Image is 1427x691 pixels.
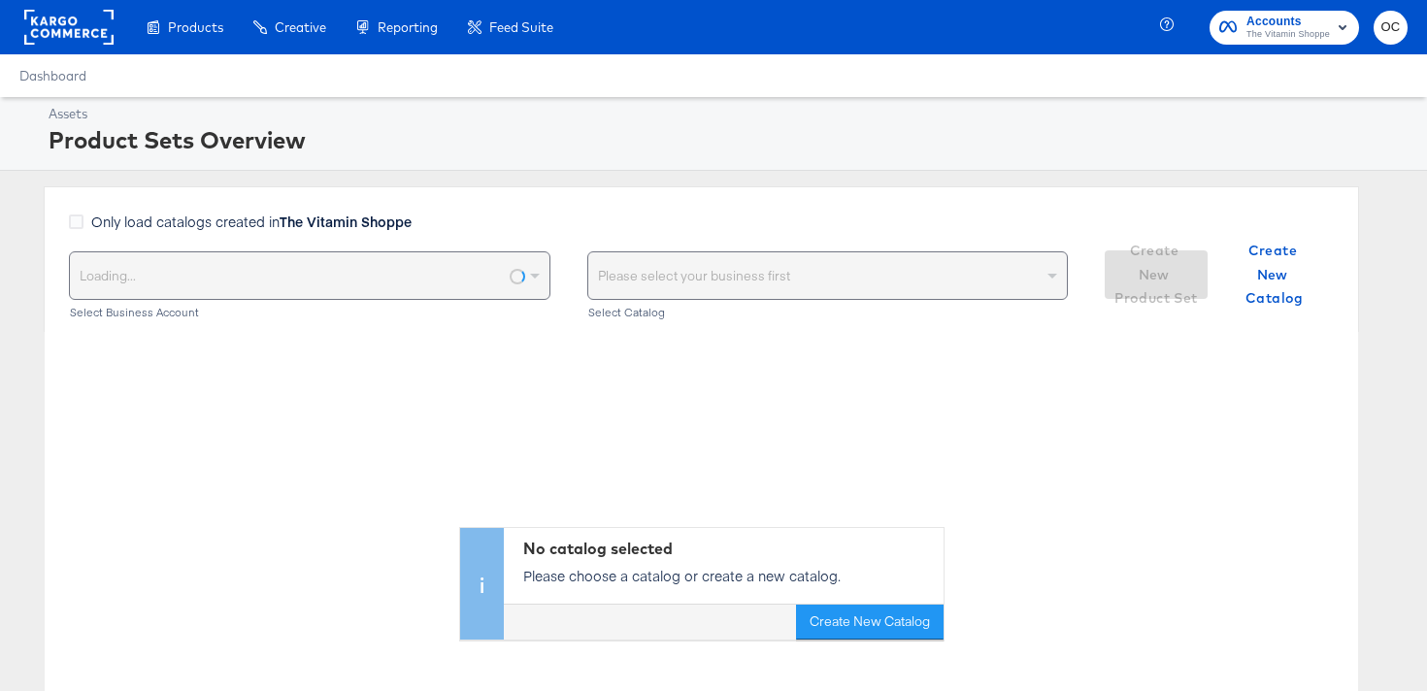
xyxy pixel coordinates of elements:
[1231,239,1318,311] span: Create New Catalog
[69,306,550,319] div: Select Business Account
[1374,11,1408,45] button: OC
[91,212,412,231] span: Only load catalogs created in
[1210,11,1359,45] button: AccountsThe Vitamin Shoppe
[1246,12,1330,32] span: Accounts
[378,19,438,35] span: Reporting
[70,252,549,299] div: Loading...
[588,252,1068,299] div: Please select your business first
[19,68,86,83] a: Dashboard
[489,19,553,35] span: Feed Suite
[796,605,944,640] button: Create New Catalog
[49,123,1403,156] div: Product Sets Overview
[168,19,223,35] span: Products
[275,19,326,35] span: Creative
[1246,27,1330,43] span: The Vitamin Shoppe
[523,566,934,585] p: Please choose a catalog or create a new catalog.
[1381,16,1400,39] span: OC
[587,306,1069,319] div: Select Catalog
[1223,250,1326,299] button: Create New Catalog
[523,538,934,560] div: No catalog selected
[280,212,412,231] strong: The Vitamin Shoppe
[49,105,1403,123] div: Assets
